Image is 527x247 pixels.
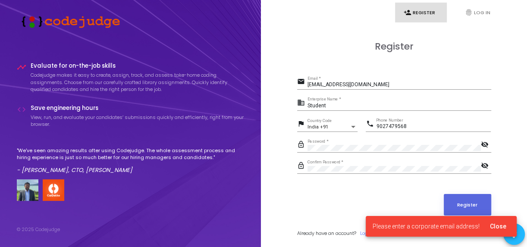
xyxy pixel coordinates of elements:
h4: Save engineering hours [31,105,245,112]
i: code [17,105,26,114]
p: Codejudge makes it easy to create, assign, track, and assess take-home coding assignments. Choose... [31,72,245,93]
i: person_add [404,9,411,16]
mat-icon: lock_outline [297,140,307,150]
em: - [PERSON_NAME], CTO, [PERSON_NAME] [17,166,132,174]
input: Phone Number [376,124,491,130]
i: timeline [17,63,26,72]
i: fingerprint [465,9,473,16]
span: Please enter a corporate email address! [373,222,480,231]
input: Enterprise Name [307,103,491,109]
mat-icon: phone [366,119,376,130]
button: Register [444,194,491,216]
a: fingerprintLog In [456,3,508,23]
mat-icon: visibility_off [481,161,491,172]
div: © 2025 Codejudge [17,226,60,233]
mat-icon: lock_outline [297,161,307,172]
input: Email [307,82,491,88]
img: user image [17,179,38,201]
p: View, run, and evaluate your candidates’ submissions quickly and efficiently, right from your bro... [31,114,245,128]
a: person_addRegister [395,3,447,23]
h4: Evaluate for on-the-job skills [31,63,245,69]
span: India +91 [307,124,328,130]
span: Already have an account? [297,230,356,237]
mat-icon: visibility_off [481,140,491,150]
mat-icon: business [297,98,307,109]
mat-icon: email [297,77,307,88]
mat-icon: flag [297,119,307,130]
h3: Register [297,41,491,52]
img: company-logo [43,179,64,201]
p: "We've seen amazing results after using Codejudge. The whole assessment process and hiring experi... [17,147,245,161]
button: Close [483,219,513,234]
span: Close [490,223,506,230]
